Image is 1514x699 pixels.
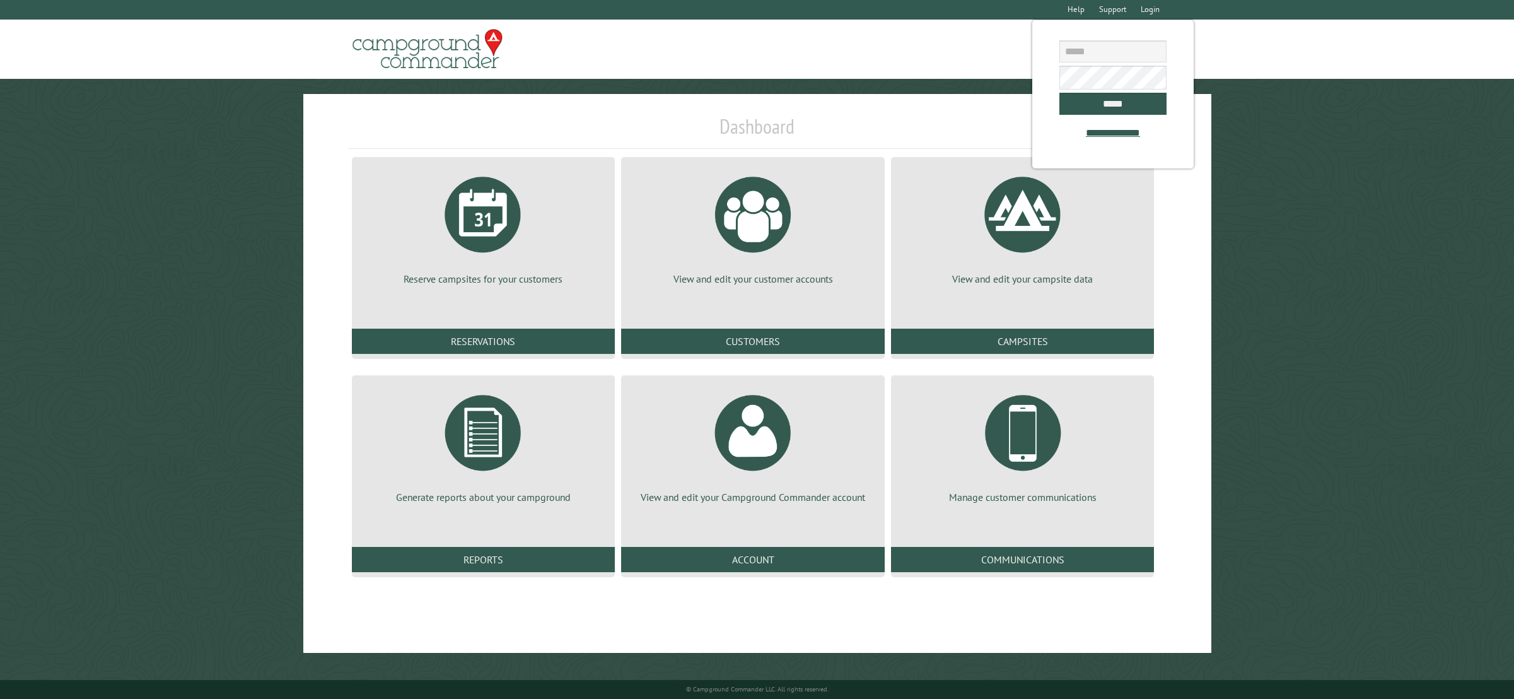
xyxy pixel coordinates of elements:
[636,490,870,504] p: View and edit your Campground Commander account
[636,385,870,504] a: View and edit your Campground Commander account
[621,547,885,572] a: Account
[891,547,1155,572] a: Communications
[349,114,1166,149] h1: Dashboard
[906,385,1139,504] a: Manage customer communications
[349,25,506,74] img: Campground Commander
[636,272,870,286] p: View and edit your customer accounts
[891,329,1155,354] a: Campsites
[367,385,600,504] a: Generate reports about your campground
[906,167,1139,286] a: View and edit your campsite data
[367,272,600,286] p: Reserve campsites for your customers
[367,490,600,504] p: Generate reports about your campground
[367,167,600,286] a: Reserve campsites for your customers
[906,272,1139,286] p: View and edit your campsite data
[352,547,615,572] a: Reports
[686,685,829,693] small: © Campground Commander LLC. All rights reserved.
[352,329,615,354] a: Reservations
[621,329,885,354] a: Customers
[906,490,1139,504] p: Manage customer communications
[636,167,870,286] a: View and edit your customer accounts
